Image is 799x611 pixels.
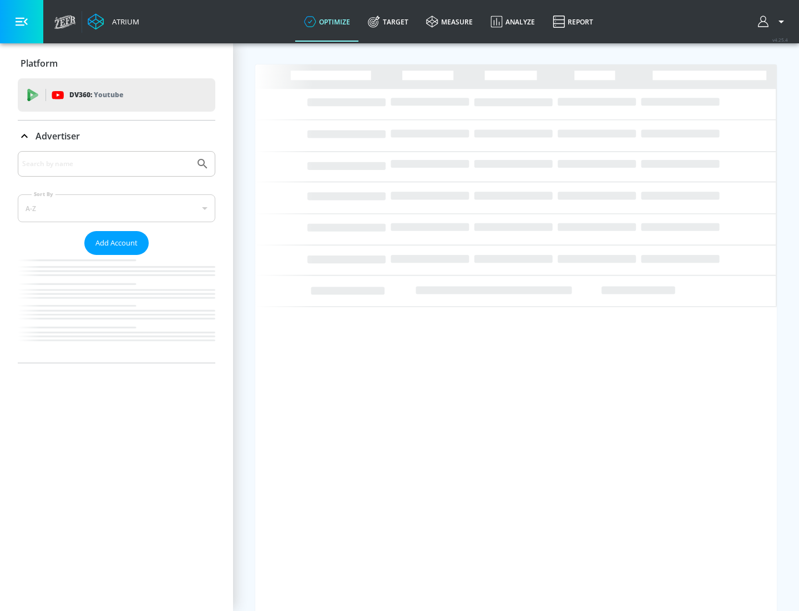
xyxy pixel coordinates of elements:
p: DV360: [69,89,123,101]
div: Atrium [108,17,139,27]
p: Platform [21,57,58,69]
nav: list of Advertiser [18,255,215,363]
a: Target [359,2,417,42]
div: Platform [18,48,215,79]
button: Add Account [84,231,149,255]
span: v 4.25.4 [772,37,788,43]
a: optimize [295,2,359,42]
a: Report [544,2,602,42]
a: Analyze [482,2,544,42]
input: Search by name [22,157,190,171]
p: Advertiser [36,130,80,142]
div: Advertiser [18,151,215,363]
a: measure [417,2,482,42]
div: DV360: Youtube [18,78,215,112]
div: Advertiser [18,121,215,152]
a: Atrium [88,13,139,30]
span: Add Account [95,237,138,249]
p: Youtube [94,89,123,101]
div: A-Z [18,194,215,222]
label: Sort By [32,191,55,198]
